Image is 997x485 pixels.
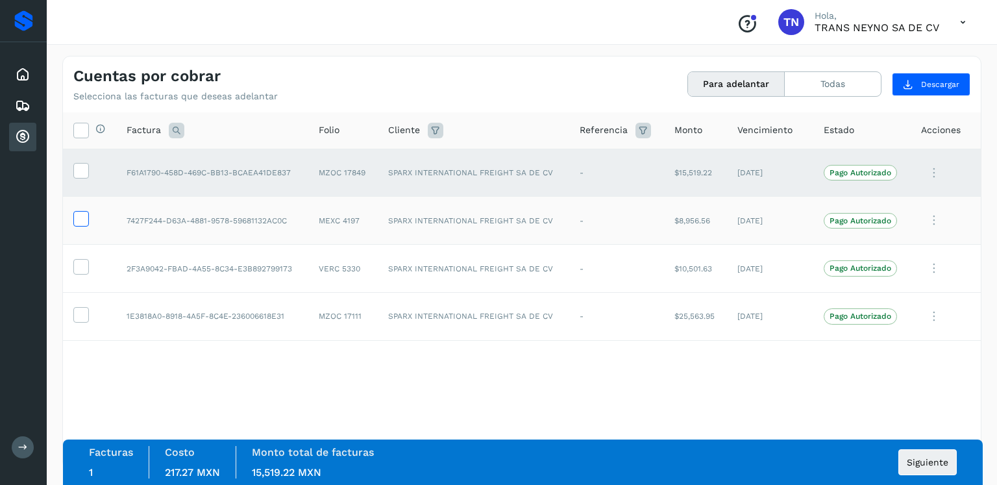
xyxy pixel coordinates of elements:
[830,168,891,177] p: Pago Autorizado
[664,197,727,245] td: $8,956.56
[569,292,664,340] td: -
[921,123,961,137] span: Acciones
[892,73,970,96] button: Descargar
[737,123,793,137] span: Vencimiento
[378,245,569,293] td: SPARX INTERNATIONAL FREIGHT SA DE CV
[569,197,664,245] td: -
[165,446,195,458] label: Costo
[569,149,664,197] td: -
[73,67,221,86] h4: Cuentas por cobrar
[116,149,308,197] td: F61A1790-458D-469C-BB13-BCAEA41DE837
[252,466,321,479] span: 15,519.22 MXN
[388,123,420,137] span: Cliente
[127,123,161,137] span: Factura
[569,245,664,293] td: -
[921,79,959,90] span: Descargar
[9,92,36,120] div: Embarques
[89,466,93,479] span: 1
[319,123,339,137] span: Folio
[308,245,378,293] td: VERC 5330
[116,292,308,340] td: 1E3818A0-8918-4A5F-8C4E-236006618E31
[308,149,378,197] td: MZOC 17849
[378,292,569,340] td: SPARX INTERNATIONAL FREIGHT SA DE CV
[308,197,378,245] td: MEXC 4197
[378,197,569,245] td: SPARX INTERNATIONAL FREIGHT SA DE CV
[727,245,813,293] td: [DATE]
[815,10,939,21] p: Hola,
[378,149,569,197] td: SPARX INTERNATIONAL FREIGHT SA DE CV
[830,264,891,273] p: Pago Autorizado
[674,123,702,137] span: Monto
[308,292,378,340] td: MZOC 17111
[727,197,813,245] td: [DATE]
[727,149,813,197] td: [DATE]
[815,21,939,34] p: TRANS NEYNO SA DE CV
[664,149,727,197] td: $15,519.22
[9,123,36,151] div: Cuentas por cobrar
[252,446,374,458] label: Monto total de facturas
[664,245,727,293] td: $10,501.63
[9,60,36,89] div: Inicio
[73,91,278,102] p: Selecciona las facturas que deseas adelantar
[89,446,133,458] label: Facturas
[727,292,813,340] td: [DATE]
[664,292,727,340] td: $25,563.95
[116,245,308,293] td: 2F3A9042-FBAD-4A55-8C34-E3B892799173
[907,458,948,467] span: Siguiente
[688,72,785,96] button: Para adelantar
[898,449,957,475] button: Siguiente
[830,216,891,225] p: Pago Autorizado
[165,466,220,479] span: 217.27 MXN
[580,123,628,137] span: Referencia
[785,72,881,96] button: Todas
[824,123,854,137] span: Estado
[116,197,308,245] td: 7427F244-D63A-4881-9578-59681132AC0C
[830,312,891,321] p: Pago Autorizado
